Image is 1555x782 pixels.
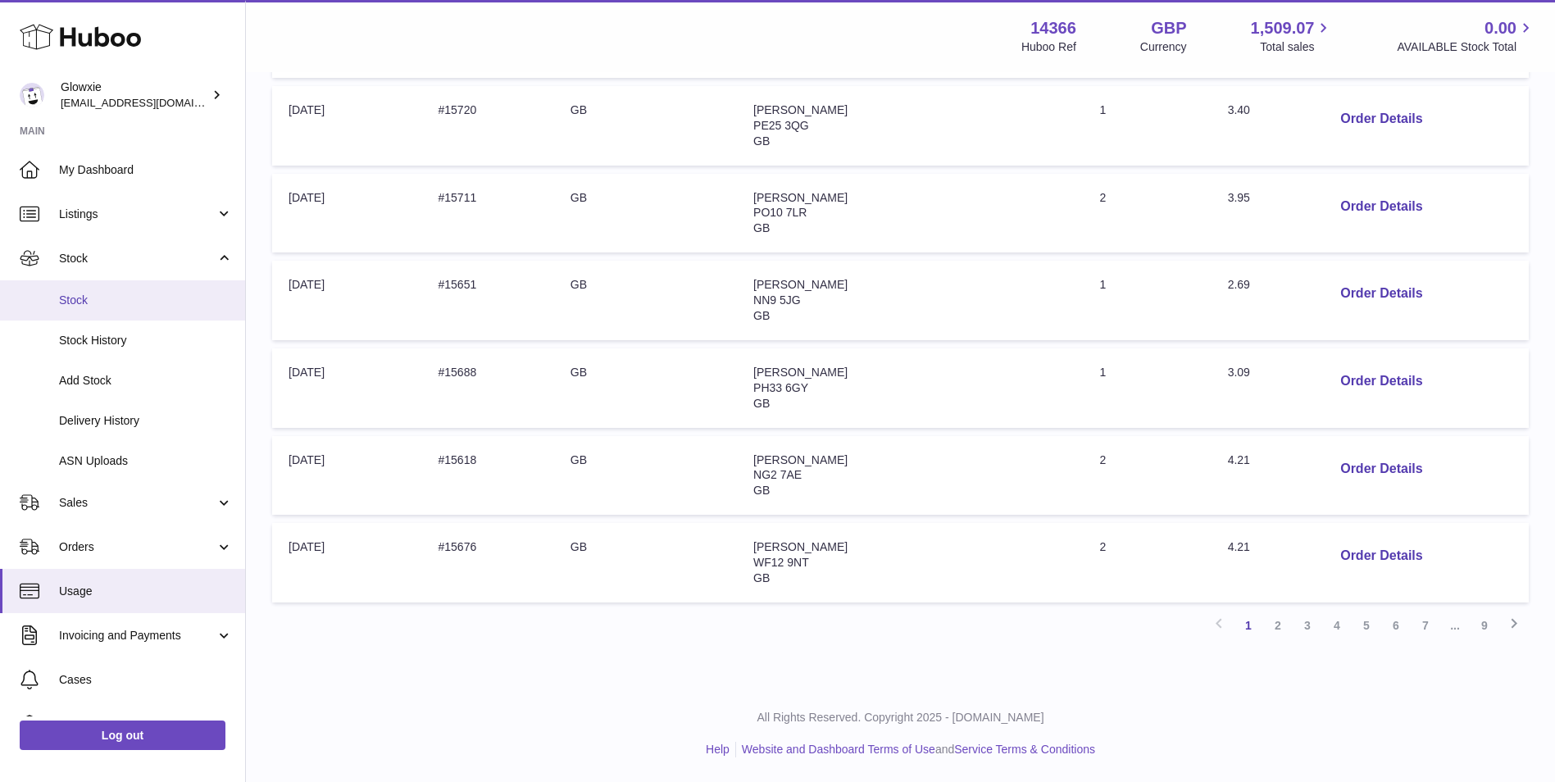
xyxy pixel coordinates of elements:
[422,436,554,516] td: #15618
[1440,611,1470,640] span: ...
[1411,611,1440,640] a: 7
[753,397,770,410] span: GB
[554,436,737,516] td: GB
[1228,540,1250,553] span: 4.21
[1381,611,1411,640] a: 6
[1327,102,1435,136] button: Order Details
[59,333,233,348] span: Stock History
[61,96,241,109] span: [EMAIL_ADDRESS][DOMAIN_NAME]
[1228,191,1250,204] span: 3.95
[554,86,737,166] td: GB
[1084,523,1212,602] td: 2
[753,206,807,219] span: PO10 7LR
[1140,39,1187,55] div: Currency
[1327,452,1435,486] button: Order Details
[753,484,770,497] span: GB
[1084,348,1212,428] td: 1
[1084,261,1212,340] td: 1
[259,710,1542,725] p: All Rights Reserved. Copyright 2025 - [DOMAIN_NAME]
[59,413,233,429] span: Delivery History
[753,191,848,204] span: [PERSON_NAME]
[753,309,770,322] span: GB
[59,373,233,389] span: Add Stock
[554,174,737,253] td: GB
[753,103,848,116] span: [PERSON_NAME]
[272,261,422,340] td: [DATE]
[753,540,848,553] span: [PERSON_NAME]
[272,523,422,602] td: [DATE]
[59,539,216,555] span: Orders
[706,743,730,756] a: Help
[1084,86,1212,166] td: 1
[1251,17,1315,39] span: 1,509.07
[1251,17,1334,55] a: 1,509.07 Total sales
[753,366,848,379] span: [PERSON_NAME]
[1327,277,1435,311] button: Order Details
[422,86,554,166] td: #15720
[753,571,770,584] span: GB
[272,174,422,253] td: [DATE]
[753,134,770,148] span: GB
[59,207,216,222] span: Listings
[20,83,44,107] img: internalAdmin-14366@internal.huboo.com
[1397,39,1535,55] span: AVAILABLE Stock Total
[753,453,848,466] span: [PERSON_NAME]
[59,251,216,266] span: Stock
[1485,17,1516,39] span: 0.00
[1327,365,1435,398] button: Order Details
[59,453,233,469] span: ASN Uploads
[59,584,233,599] span: Usage
[1352,611,1381,640] a: 5
[1397,17,1535,55] a: 0.00 AVAILABLE Stock Total
[1260,39,1333,55] span: Total sales
[422,261,554,340] td: #15651
[1263,611,1293,640] a: 2
[554,348,737,428] td: GB
[61,80,208,111] div: Glowxie
[59,495,216,511] span: Sales
[1084,436,1212,516] td: 2
[272,86,422,166] td: [DATE]
[272,348,422,428] td: [DATE]
[422,523,554,602] td: #15676
[954,743,1095,756] a: Service Terms & Conditions
[753,381,808,394] span: PH33 6GY
[1228,366,1250,379] span: 3.09
[1470,611,1499,640] a: 9
[422,174,554,253] td: #15711
[1327,190,1435,224] button: Order Details
[1228,103,1250,116] span: 3.40
[1234,611,1263,640] a: 1
[59,628,216,643] span: Invoicing and Payments
[742,743,935,756] a: Website and Dashboard Terms of Use
[1151,17,1186,39] strong: GBP
[20,721,225,750] a: Log out
[753,278,848,291] span: [PERSON_NAME]
[422,348,554,428] td: #15688
[753,556,809,569] span: WF12 9NT
[554,523,737,602] td: GB
[753,468,802,481] span: NG2 7AE
[1327,539,1435,573] button: Order Details
[753,221,770,234] span: GB
[59,162,233,178] span: My Dashboard
[1084,174,1212,253] td: 2
[753,293,801,307] span: NN9 5JG
[59,672,233,688] span: Cases
[554,261,737,340] td: GB
[736,742,1095,757] li: and
[1322,611,1352,640] a: 4
[1030,17,1076,39] strong: 14366
[1021,39,1076,55] div: Huboo Ref
[1228,278,1250,291] span: 2.69
[1228,453,1250,466] span: 4.21
[59,293,233,308] span: Stock
[753,119,809,132] span: PE25 3QG
[272,436,422,516] td: [DATE]
[1293,611,1322,640] a: 3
